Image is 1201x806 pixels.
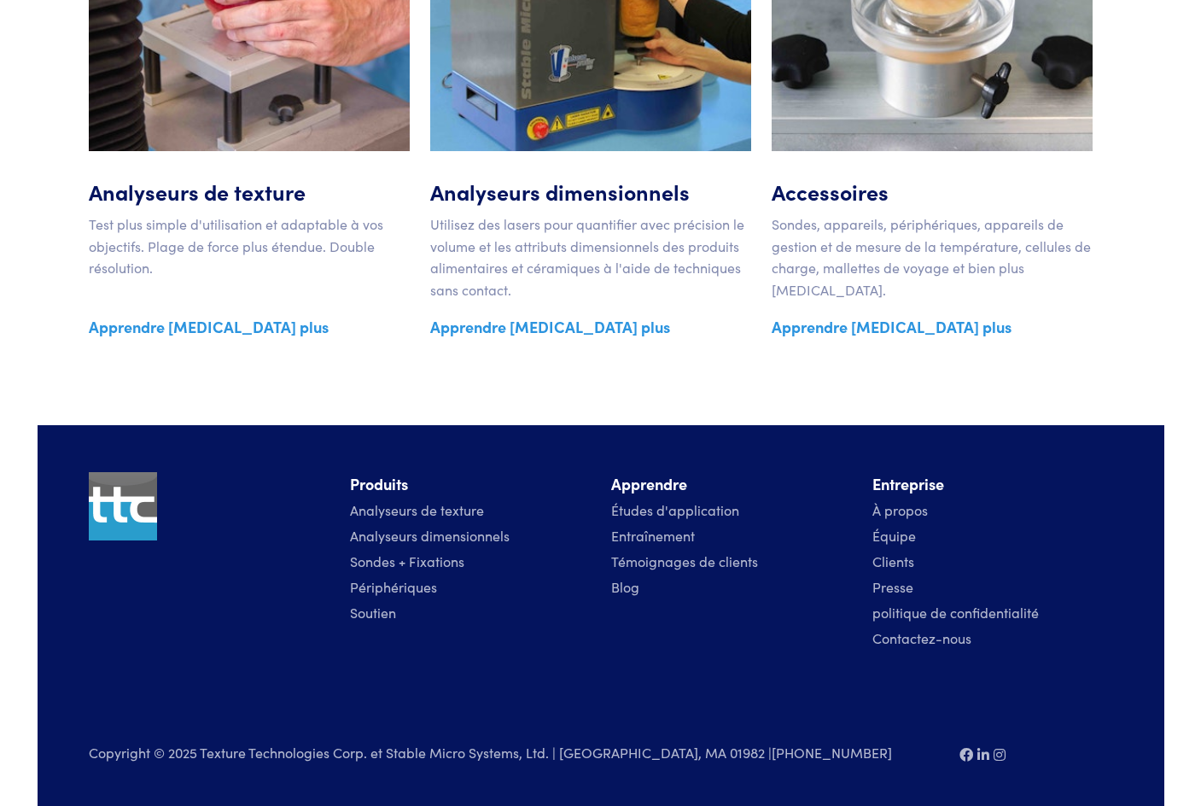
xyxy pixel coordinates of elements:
[350,577,437,596] a: Périphériques
[772,177,889,207] font: Accessoires
[430,214,744,299] font: Utilisez des lasers pour quantifier avec précision le volume et les attributs dimensionnels des p...
[89,177,306,207] font: Analyseurs de texture
[430,314,751,340] a: Apprendre [MEDICAL_DATA] plus
[611,500,739,519] a: Études d'application
[772,214,1091,299] font: Sondes, appareils, périphériques, appareils de gestion et de mesure de la température, cellules d...
[872,628,971,647] a: Contactez-nous
[350,526,510,545] a: Analyseurs dimensionnels
[350,473,408,494] font: Produits
[772,743,892,762] a: [PHONE_NUMBER]
[611,552,758,570] a: Témoignages de clients
[772,314,1093,340] a: Apprendre [MEDICAL_DATA] plus
[89,214,383,277] font: Test plus simple d'utilisation et adaptable à vos objectifs. Plage de force plus étendue. Double ...
[872,500,928,519] a: À propos
[350,603,396,622] a: Soutien
[872,577,913,596] a: Presse
[430,316,670,337] font: Apprendre [MEDICAL_DATA] plus
[350,552,464,570] a: Sondes + Fixations
[611,526,695,545] a: Entraînement
[89,314,410,340] a: Apprendre [MEDICAL_DATA] plus
[772,316,1012,337] font: Apprendre [MEDICAL_DATA] plus
[611,473,687,494] font: Apprendre
[872,552,914,570] a: Clients
[350,500,484,519] a: Analyseurs de texture
[611,577,639,596] a: Blog
[89,743,772,762] font: Copyright © 2025 Texture Technologies Corp. et Stable Micro Systems, Ltd. | [GEOGRAPHIC_DATA], MA...
[89,316,329,337] font: Apprendre [MEDICAL_DATA] plus
[430,177,690,207] font: Analyseurs dimensionnels
[872,473,944,494] font: Entreprise
[872,526,916,545] a: Équipe
[872,603,1039,622] a: politique de confidentialité
[89,472,157,540] img: ttc_logo_1x1_v1.0.png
